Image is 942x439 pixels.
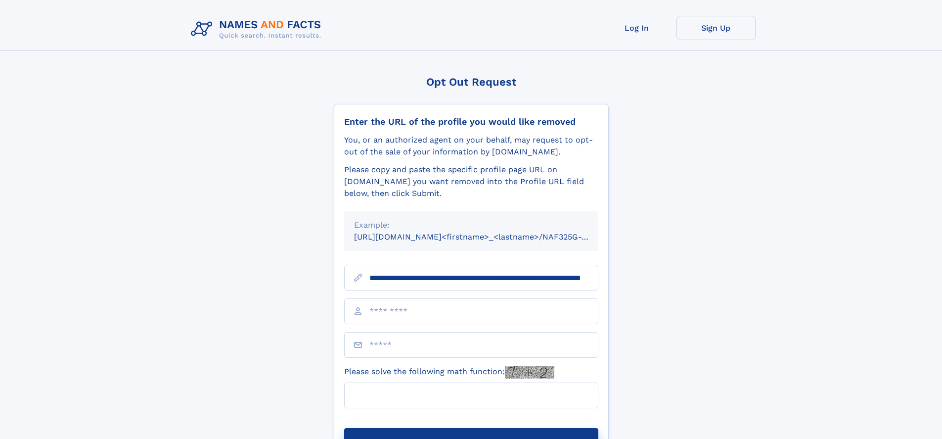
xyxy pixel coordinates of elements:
label: Please solve the following math function: [344,366,554,379]
div: Example: [354,219,588,231]
div: Enter the URL of the profile you would like removed [344,116,598,127]
div: Opt Out Request [334,76,609,88]
small: [URL][DOMAIN_NAME]<firstname>_<lastname>/NAF325G-xxxxxxxx [354,232,617,242]
div: You, or an authorized agent on your behalf, may request to opt-out of the sale of your informatio... [344,134,598,158]
div: Please copy and paste the specific profile page URL on [DOMAIN_NAME] you want removed into the Pr... [344,164,598,199]
img: Logo Names and Facts [187,16,329,43]
a: Sign Up [676,16,756,40]
a: Log In [597,16,676,40]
